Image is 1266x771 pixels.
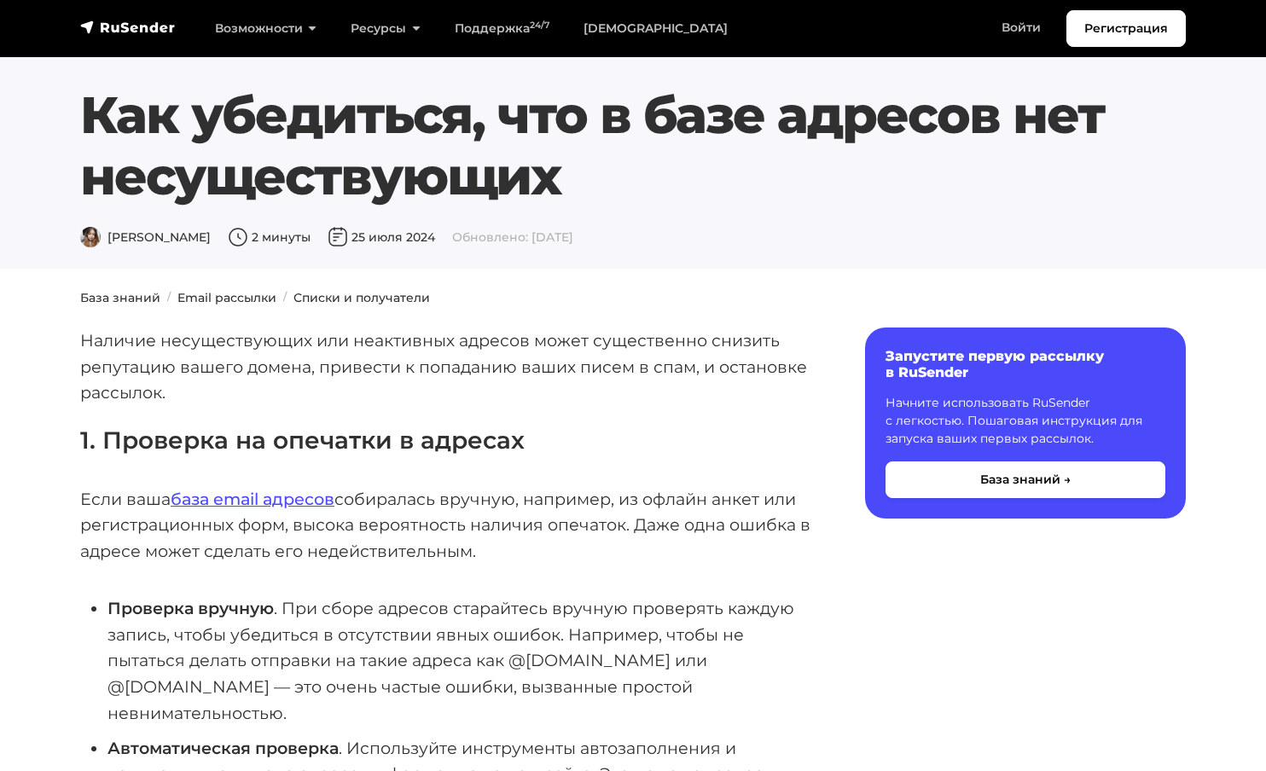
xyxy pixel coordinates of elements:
a: Войти [984,10,1058,45]
a: база email адресов [171,489,334,509]
p: Если ваша собиралась вручную, например, из офлайн анкет или регистрационных форм, высока вероятно... [80,486,810,565]
h6: Запустите первую рассылку в RuSender [886,348,1165,380]
img: Дата публикации [328,227,348,247]
a: Регистрация [1066,10,1186,47]
a: Email рассылки [177,290,276,305]
p: Наличие несуществующих или неактивных адресов может существенно снизить репутацию вашего домена, ... [80,328,810,406]
strong: Проверка вручную [107,598,274,618]
a: Возможности [198,11,334,46]
img: Время чтения [228,227,248,247]
button: База знаний → [886,461,1165,498]
img: RuSender [80,19,176,36]
span: [PERSON_NAME] [80,229,211,245]
sup: 24/7 [530,20,549,31]
span: Обновлено: [DATE] [452,229,573,245]
li: . При сборе адресов старайтесь вручную проверять каждую запись, чтобы убедиться в отсутствии явны... [107,595,810,727]
a: База знаний [80,290,160,305]
span: 2 минуты [228,229,311,245]
p: Начните использовать RuSender с легкостью. Пошаговая инструкция для запуска ваших первых рассылок. [886,394,1165,448]
strong: 1. Проверка на опечатки в адресах [80,426,525,455]
a: Запустите первую рассылку в RuSender Начните использовать RuSender с легкостью. Пошаговая инструк... [865,328,1186,519]
h1: Как убедиться, что в базе адресов нет несуществующих [80,84,1186,207]
a: Поддержка24/7 [438,11,566,46]
strong: Автоматическая проверка [107,738,339,758]
a: Списки и получатели [293,290,430,305]
a: Ресурсы [334,11,437,46]
span: 25 июля 2024 [328,229,435,245]
a: [DEMOGRAPHIC_DATA] [566,11,745,46]
nav: breadcrumb [70,289,1196,307]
